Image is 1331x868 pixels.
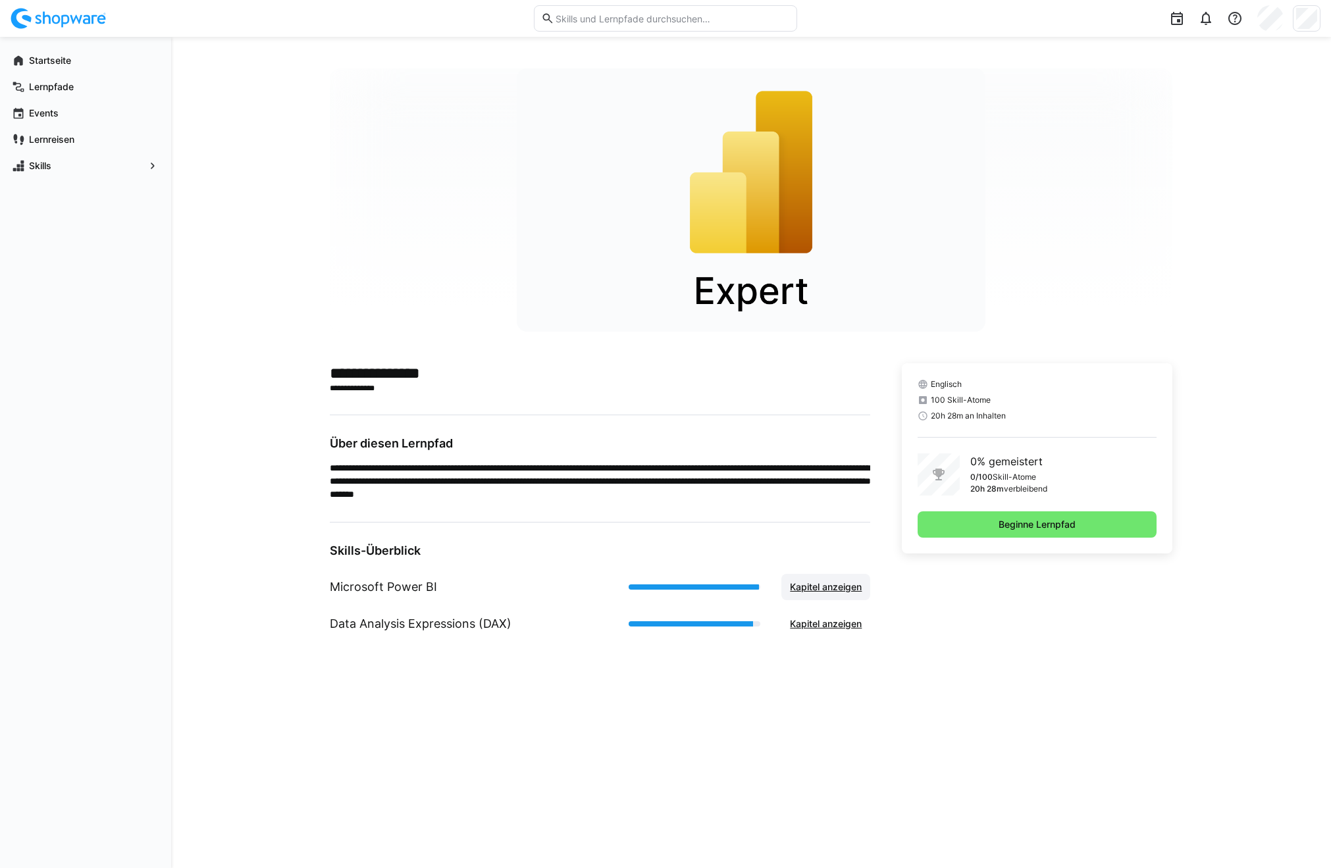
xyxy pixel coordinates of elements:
[970,453,1047,469] p: 0% gemeistert
[788,580,864,594] span: Kapitel anzeigen
[330,436,870,451] h3: Über diesen Lernpfad
[931,411,1006,421] span: 20h 28m an Inhalten
[781,611,870,637] button: Kapitel anzeigen
[931,395,991,405] span: 100 Skill-Atome
[997,518,1078,531] span: Beginne Lernpfad
[330,578,437,596] h1: Microsoft Power BI
[970,484,1004,494] p: 20h 28m
[788,617,864,630] span: Kapitel anzeigen
[931,379,962,390] span: Englisch
[554,13,790,24] input: Skills und Lernpfade durchsuchen…
[993,472,1036,482] p: Skill-Atome
[330,615,511,632] h1: Data Analysis Expressions (DAX)
[918,511,1157,538] button: Beginne Lernpfad
[330,544,870,558] h3: Skills-Überblick
[781,574,870,600] button: Kapitel anzeigen
[970,472,993,482] p: 0/100
[1004,484,1047,494] p: verbleibend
